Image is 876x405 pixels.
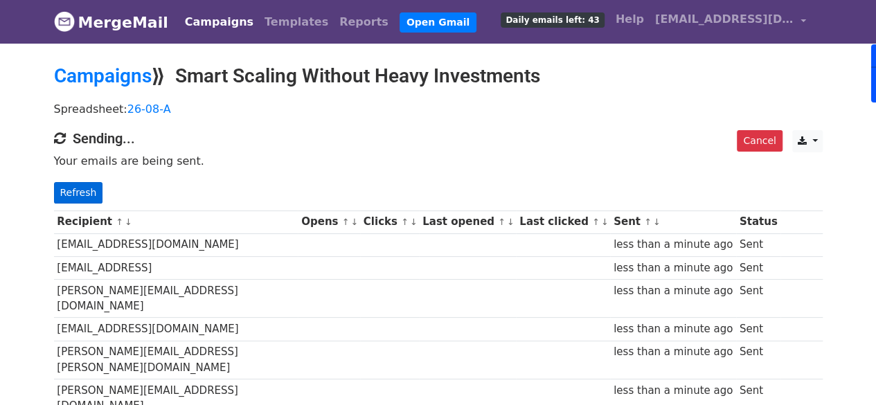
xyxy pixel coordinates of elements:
[298,210,360,233] th: Opens
[807,339,876,405] iframe: Chat Widget
[360,210,419,233] th: Clicks
[653,217,661,227] a: ↓
[54,279,298,318] td: [PERSON_NAME][EMAIL_ADDRESS][DOMAIN_NAME]
[614,237,733,253] div: less than a minute ago
[54,318,298,341] td: [EMAIL_ADDRESS][DOMAIN_NAME]
[736,279,780,318] td: Sent
[54,64,823,88] h2: ⟫ Smart Scaling Without Heavy Investments
[54,256,298,279] td: [EMAIL_ADDRESS]
[614,260,733,276] div: less than a minute ago
[736,256,780,279] td: Sent
[127,102,171,116] a: 26-08-A
[644,217,652,227] a: ↑
[650,6,812,38] a: [EMAIL_ADDRESS][DOMAIN_NAME]
[610,210,736,233] th: Sent
[614,321,733,337] div: less than a minute ago
[736,210,780,233] th: Status
[54,130,823,147] h4: Sending...
[507,217,515,227] a: ↓
[54,341,298,379] td: [PERSON_NAME][EMAIL_ADDRESS][PERSON_NAME][DOMAIN_NAME]
[495,6,609,33] a: Daily emails left: 43
[116,217,123,227] a: ↑
[334,8,394,36] a: Reports
[54,11,75,32] img: MergeMail logo
[592,217,600,227] a: ↑
[410,217,418,227] a: ↓
[54,64,152,87] a: Campaigns
[259,8,334,36] a: Templates
[54,102,823,116] p: Spreadsheet:
[614,344,733,360] div: less than a minute ago
[419,210,516,233] th: Last opened
[401,217,409,227] a: ↑
[601,217,609,227] a: ↓
[350,217,358,227] a: ↓
[614,383,733,399] div: less than a minute ago
[125,217,132,227] a: ↓
[400,12,476,33] a: Open Gmail
[737,130,782,152] a: Cancel
[655,11,794,28] span: [EMAIL_ADDRESS][DOMAIN_NAME]
[179,8,259,36] a: Campaigns
[498,217,506,227] a: ↑
[610,6,650,33] a: Help
[54,8,168,37] a: MergeMail
[54,233,298,256] td: [EMAIL_ADDRESS][DOMAIN_NAME]
[342,217,350,227] a: ↑
[501,12,604,28] span: Daily emails left: 43
[54,182,103,204] a: Refresh
[736,318,780,341] td: Sent
[614,283,733,299] div: less than a minute ago
[54,154,823,168] p: Your emails are being sent.
[516,210,610,233] th: Last clicked
[736,341,780,379] td: Sent
[54,210,298,233] th: Recipient
[736,233,780,256] td: Sent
